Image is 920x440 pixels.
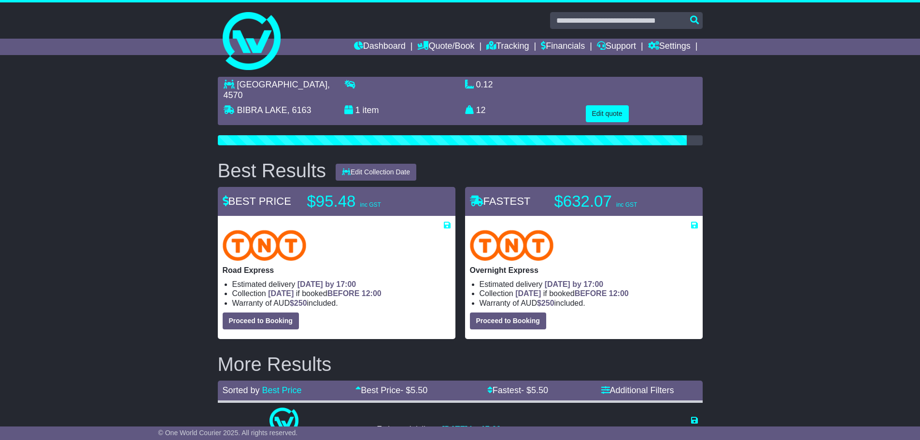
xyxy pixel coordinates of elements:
[470,312,546,329] button: Proceed to Booking
[601,385,674,395] a: Additional Filters
[268,289,294,298] span: [DATE]
[470,195,531,207] span: FASTEST
[232,298,451,308] li: Warranty of AUD included.
[355,385,427,395] a: Best Price- $5.50
[237,105,287,115] span: BIBRA LAKE
[336,164,416,181] button: Edit Collection Date
[531,385,548,395] span: 5.50
[616,201,637,208] span: inc GST
[158,429,298,437] span: © One World Courier 2025. All rights reserved.
[362,289,382,298] span: 12:00
[232,280,451,289] li: Estimated delivery
[218,354,703,375] h2: More Results
[223,230,307,261] img: TNT Domestic: Road Express
[609,289,629,298] span: 12:00
[554,192,675,211] p: $632.07
[476,105,486,115] span: 12
[648,39,691,55] a: Settings
[307,192,428,211] p: $95.48
[575,289,607,298] span: BEFORE
[363,105,379,115] span: item
[470,230,554,261] img: TNT Domestic: Overnight Express
[354,39,406,55] a: Dashboard
[327,289,360,298] span: BEFORE
[476,80,493,89] span: 0.12
[537,299,554,307] span: $
[417,39,474,55] a: Quote/Book
[360,201,381,208] span: inc GST
[400,385,427,395] span: - $
[410,385,427,395] span: 5.50
[480,280,698,289] li: Estimated delivery
[213,160,331,181] div: Best Results
[237,80,327,89] span: [GEOGRAPHIC_DATA]
[262,385,302,395] a: Best Price
[586,105,629,122] button: Edit quote
[297,280,356,288] span: [DATE] by 17:00
[269,408,298,437] img: One World Courier: Same Day Nationwide(quotes take 0.5-1 hour)
[223,385,260,395] span: Sorted by
[232,289,451,298] li: Collection
[521,385,548,395] span: - $
[545,280,604,288] span: [DATE] by 17:00
[377,425,501,434] li: Estimated delivery
[290,299,307,307] span: $
[480,289,698,298] li: Collection
[541,39,585,55] a: Financials
[224,80,330,100] span: , 4570
[355,105,360,115] span: 1
[442,425,501,433] span: [DATE] by 17:00
[294,299,307,307] span: 250
[597,39,636,55] a: Support
[268,289,381,298] span: if booked
[487,385,548,395] a: Fastest- $5.50
[486,39,529,55] a: Tracking
[480,298,698,308] li: Warranty of AUD included.
[223,266,451,275] p: Road Express
[515,289,628,298] span: if booked
[541,299,554,307] span: 250
[223,195,291,207] span: BEST PRICE
[470,266,698,275] p: Overnight Express
[515,289,541,298] span: [DATE]
[223,312,299,329] button: Proceed to Booking
[287,105,311,115] span: , 6163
